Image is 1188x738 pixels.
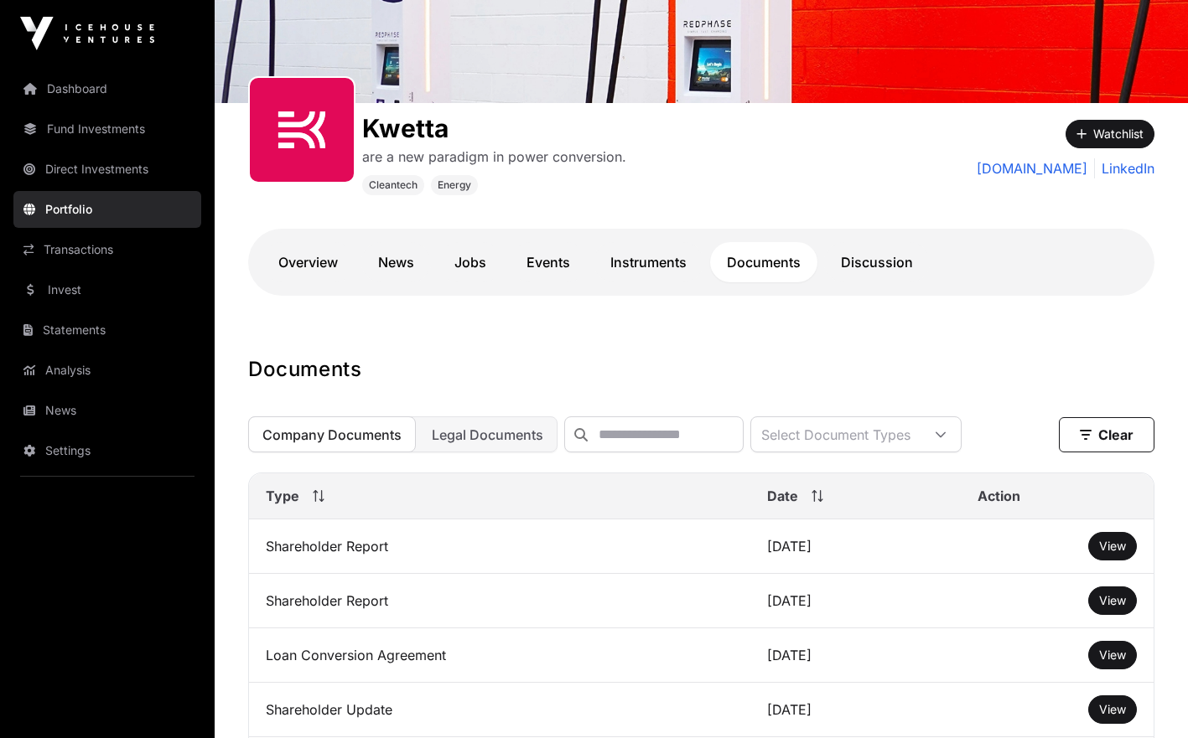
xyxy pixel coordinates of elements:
[1104,658,1188,738] iframe: Chat Widget
[1066,120,1154,148] button: Watchlist
[362,113,626,143] h1: Kwetta
[750,574,961,628] td: [DATE]
[249,683,750,737] td: Shareholder Update
[13,392,201,429] a: News
[710,242,817,282] a: Documents
[1099,538,1126,555] a: View
[1099,647,1126,663] a: View
[13,151,201,188] a: Direct Investments
[438,178,471,192] span: Energy
[257,85,347,175] img: SVGs_Kwetta.svg
[750,519,961,574] td: [DATE]
[1099,702,1126,716] span: View
[750,628,961,683] td: [DATE]
[1099,592,1126,609] a: View
[13,271,201,308] a: Invest
[1088,695,1137,724] button: View
[1088,586,1137,615] button: View
[249,574,750,628] td: Shareholder Report
[510,242,587,282] a: Events
[369,178,418,192] span: Cleantech
[13,312,201,348] a: Statements
[418,416,558,452] button: Legal Documents
[248,416,416,452] button: Company Documents
[249,519,750,574] td: Shareholder Report
[13,231,201,268] a: Transactions
[1099,701,1126,718] a: View
[750,683,961,737] td: [DATE]
[977,158,1087,178] a: [DOMAIN_NAME]
[432,426,543,443] span: Legal Documents
[13,111,201,147] a: Fund Investments
[249,628,750,683] td: Loan Conversion Agreement
[20,17,154,50] img: Icehouse Ventures Logo
[361,242,431,282] a: News
[262,242,355,282] a: Overview
[438,242,503,282] a: Jobs
[1099,593,1126,607] span: View
[262,242,1141,282] nav: Tabs
[13,191,201,228] a: Portfolio
[1099,648,1126,662] span: View
[13,70,201,107] a: Dashboard
[1088,532,1137,560] button: View
[266,486,299,506] span: Type
[1099,539,1126,553] span: View
[362,147,626,167] p: are a new paradigm in power conversion.
[13,432,201,469] a: Settings
[248,356,1154,383] h1: Documents
[594,242,703,282] a: Instruments
[13,352,201,389] a: Analysis
[262,426,402,443] span: Company Documents
[978,486,1020,506] span: Action
[1094,158,1154,178] a: LinkedIn
[767,486,798,506] span: Date
[1088,641,1137,669] button: View
[751,417,921,452] div: Select Document Types
[824,242,930,282] a: Discussion
[1059,417,1154,452] button: Clear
